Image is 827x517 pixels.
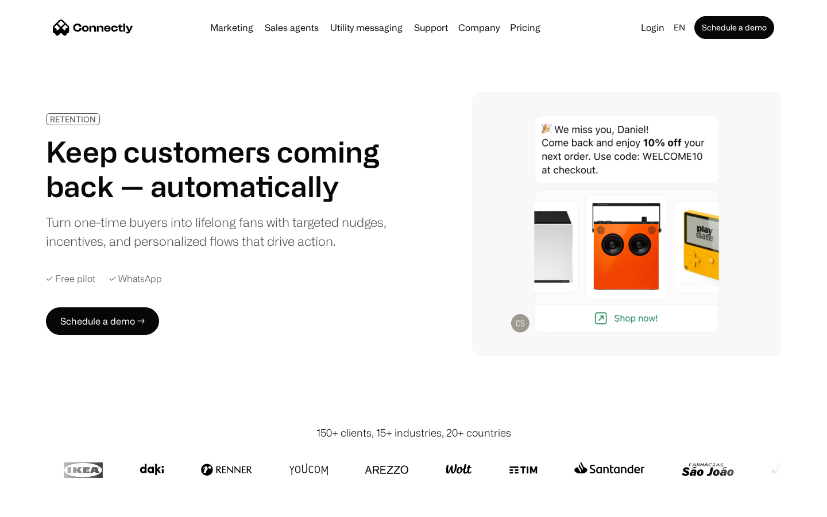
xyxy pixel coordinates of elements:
[109,273,162,284] div: ✓ WhatsApp
[11,496,69,513] aside: Language selected: English
[694,16,774,39] a: Schedule a demo
[46,273,95,284] div: ✓ Free pilot
[455,20,503,36] div: Company
[46,134,395,203] h1: Keep customers coming back — automatically
[458,20,500,36] div: Company
[326,23,407,32] a: Utility messaging
[206,23,258,32] a: Marketing
[53,19,133,36] a: home
[505,23,545,32] a: Pricing
[636,20,669,36] a: Login
[50,115,96,124] div: RETENTION
[46,213,395,250] div: Turn one-time buyers into lifelong fans with targeted nudges, incentives, and personalized flows ...
[674,20,685,36] div: en
[46,307,159,335] a: Schedule a demo →
[316,425,511,441] div: 150+ clients, 15+ industries, 20+ countries
[23,497,69,513] ul: Language list
[669,20,692,36] div: en
[409,23,453,32] a: Support
[260,23,323,32] a: Sales agents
